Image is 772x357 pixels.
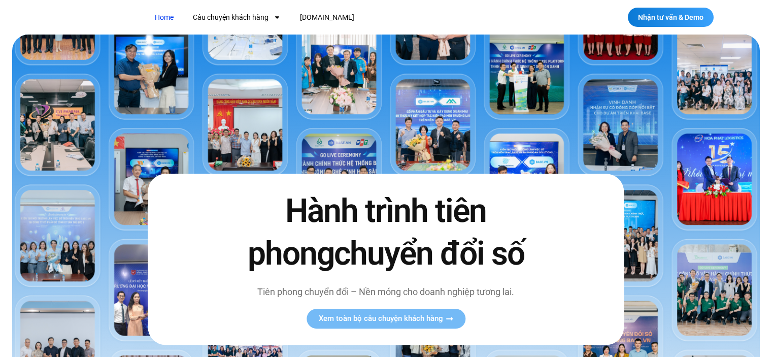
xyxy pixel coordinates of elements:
[185,8,288,27] a: Câu chuyện khách hàng
[307,309,465,329] a: Xem toàn bộ câu chuyện khách hàng
[147,8,541,27] nav: Menu
[226,285,546,299] p: Tiên phong chuyển đổi – Nền móng cho doanh nghiệp tương lai.
[628,8,714,27] a: Nhận tư vấn & Demo
[292,8,362,27] a: [DOMAIN_NAME]
[638,14,703,21] span: Nhận tư vấn & Demo
[147,8,181,27] a: Home
[226,190,546,275] h2: Hành trình tiên phong
[334,235,524,273] span: chuyển đổi số
[319,315,443,322] span: Xem toàn bộ câu chuyện khách hàng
